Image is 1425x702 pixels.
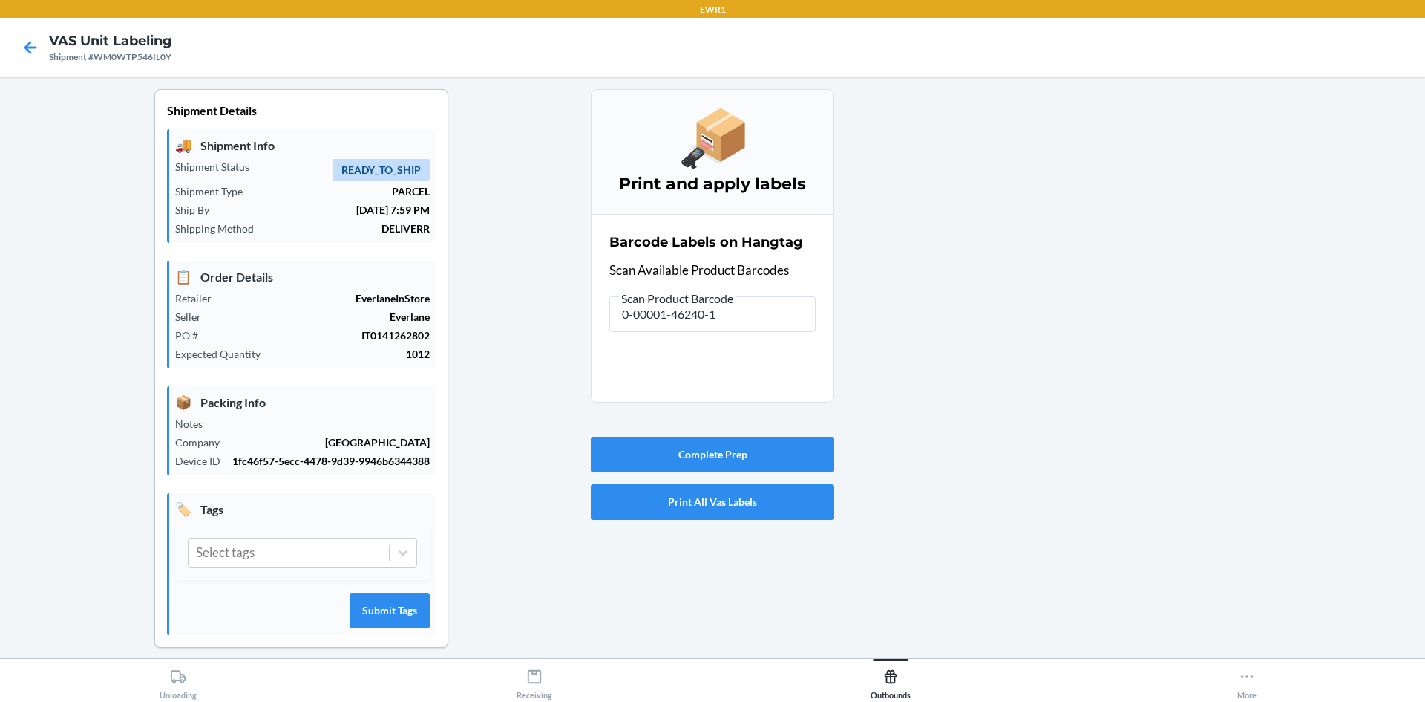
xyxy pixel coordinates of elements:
[175,499,430,519] p: Tags
[175,328,210,343] p: PO #
[255,183,430,199] p: PARCEL
[175,202,221,218] p: Ship By
[712,659,1069,700] button: Outbounds
[1237,663,1257,700] div: More
[175,135,430,155] p: Shipment Info
[232,453,430,469] p: 1fc46f57-5ecc-4478-9d39-9946b6344388
[221,202,430,218] p: [DATE] 7:59 PM
[591,437,834,472] button: Complete Prep
[175,267,430,287] p: Order Details
[196,543,255,562] div: Select tags
[175,435,232,450] p: Company
[175,453,232,469] p: Device ID
[175,416,214,432] p: Notes
[609,261,816,280] p: Scan Available Product Barcodes
[213,309,430,325] p: Everlane
[175,499,191,519] span: 🏷️
[167,102,436,123] p: Shipment Details
[175,183,255,199] p: Shipment Type
[609,296,816,332] input: Scan Product Barcode
[49,31,172,51] h4: VAS Unit Labeling
[609,233,803,252] h2: Barcode Labels on Hangtag
[49,51,172,64] div: Shipment #WM0WTP546IL0Y
[1069,659,1425,700] button: More
[175,267,191,287] span: 📋
[175,221,266,236] p: Shipping Method
[356,659,712,700] button: Receiving
[175,346,272,362] p: Expected Quantity
[175,309,213,325] p: Seller
[591,484,834,520] button: Print All Vas Labels
[232,435,430,450] p: [GEOGRAPHIC_DATA]
[175,159,261,175] p: Shipment Status
[700,3,726,16] p: EWR1
[175,135,191,155] span: 🚚
[332,159,430,181] span: READY_TO_SHIP
[160,663,197,700] div: Unloading
[175,392,191,412] span: 📦
[210,328,430,343] p: IT0141262802
[272,346,430,362] p: 1012
[517,663,552,700] div: Receiving
[266,221,430,236] p: DELIVERR
[609,172,816,196] h3: Print and apply labels
[619,291,736,306] span: Scan Product Barcode
[871,663,911,700] div: Outbounds
[350,593,430,628] button: Submit Tags
[223,290,430,306] p: EverlaneInStore
[175,392,430,412] p: Packing Info
[175,290,223,306] p: Retailer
